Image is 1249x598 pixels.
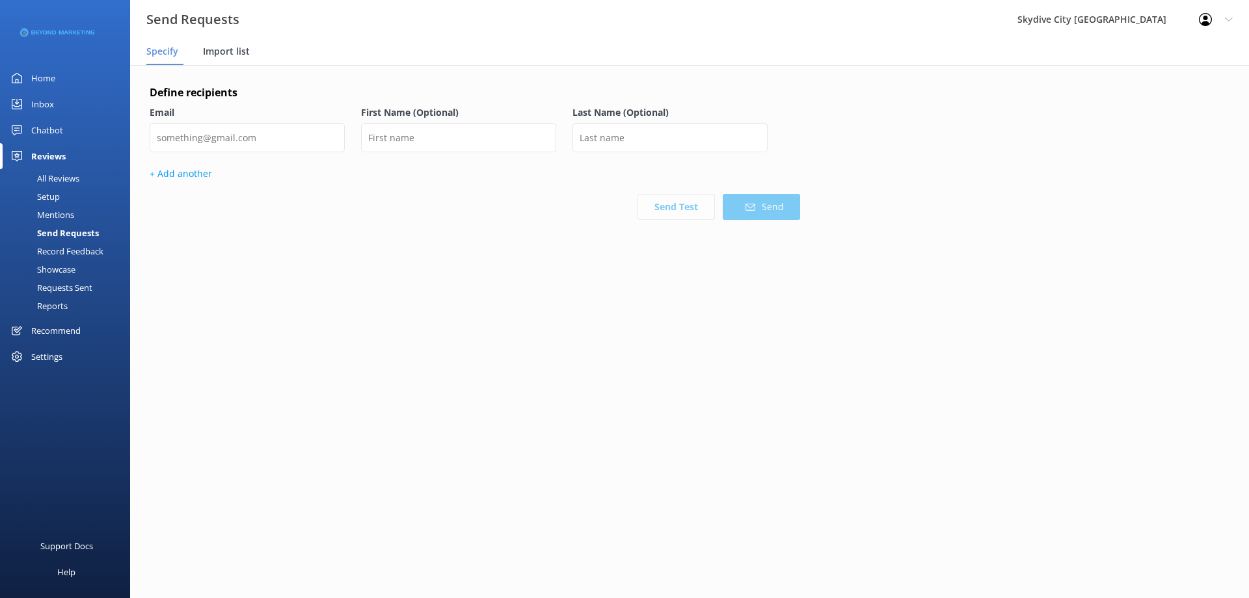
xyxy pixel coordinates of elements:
[146,9,239,30] h3: Send Requests
[150,85,800,102] h4: Define recipients
[31,344,62,370] div: Settings
[31,65,55,91] div: Home
[40,533,93,559] div: Support Docs
[8,297,130,315] a: Reports
[203,45,250,58] span: Import list
[150,167,800,181] p: + Add another
[31,117,63,143] div: Chatbot
[150,123,345,152] input: something@gmail.com
[8,169,79,187] div: All Reviews
[8,224,130,242] a: Send Requests
[8,279,130,297] a: Requests Sent
[31,91,54,117] div: Inbox
[572,105,768,120] label: Last Name (Optional)
[8,206,74,224] div: Mentions
[8,224,99,242] div: Send Requests
[8,297,68,315] div: Reports
[146,45,178,58] span: Specify
[8,279,92,297] div: Requests Sent
[8,242,130,260] a: Record Feedback
[8,187,60,206] div: Setup
[8,187,130,206] a: Setup
[150,105,345,120] label: Email
[361,123,556,152] input: First name
[8,260,130,279] a: Showcase
[8,260,75,279] div: Showcase
[361,105,556,120] label: First Name (Optional)
[8,242,103,260] div: Record Feedback
[57,559,75,585] div: Help
[572,123,768,152] input: Last name
[8,206,130,224] a: Mentions
[31,143,66,169] div: Reviews
[8,169,130,187] a: All Reviews
[20,22,94,44] img: 3-1676954853.png
[31,318,81,344] div: Recommend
